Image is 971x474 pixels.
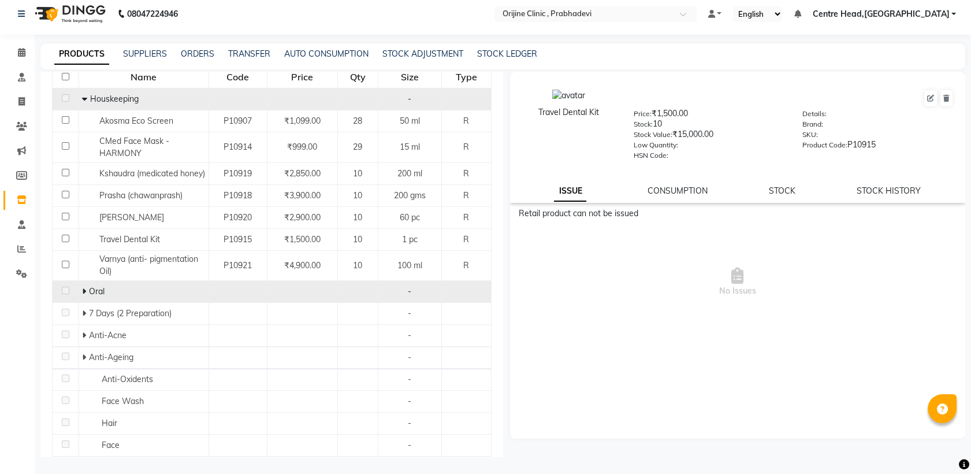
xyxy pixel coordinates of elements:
label: HSN Code: [634,150,668,161]
span: 60 pc [400,212,420,223]
span: 200 gms [394,190,426,201]
span: ₹1,099.00 [284,116,321,126]
div: 10 [634,118,785,134]
div: P10915 [802,139,954,155]
div: Qty [338,66,377,87]
a: PRODUCTS [54,44,109,65]
label: SKU: [802,129,818,140]
span: 28 [353,116,362,126]
span: Anti-Acne [89,330,127,340]
div: Retail product can not be issued [519,208,957,220]
span: 29 [353,142,362,152]
span: 10 [353,234,362,245]
label: Price: [634,109,652,119]
label: Product Code: [802,140,847,150]
span: ₹999.00 [287,142,317,152]
span: ₹1,500.00 [284,234,321,245]
span: 1 pc [402,234,418,245]
a: CONSUMPTION [648,186,708,196]
span: P10915 [224,234,252,245]
span: P10921 [224,260,252,271]
div: Code [210,66,266,87]
span: No Issues [519,224,957,340]
span: ₹2,850.00 [284,168,321,179]
span: - [408,418,411,428]
span: P10918 [224,190,252,201]
span: R [463,212,469,223]
span: 200 ml [397,168,422,179]
span: 10 [353,260,362,271]
a: SUPPLIERS [123,49,167,59]
span: - [408,330,411,340]
span: CMed Face Mask - HARMONY [99,136,169,158]
span: Hair [102,418,117,428]
div: ₹15,000.00 [634,128,785,145]
span: 10 [353,212,362,223]
label: Details: [802,109,827,119]
span: Expand Row [82,286,89,297]
span: - [408,374,411,384]
span: Expand Row [82,308,89,319]
a: TRANSFER [228,49,270,59]
span: - [408,94,411,104]
span: 15 ml [400,142,420,152]
span: Collapse Row [82,94,90,104]
div: Size [379,66,441,87]
span: Face [102,440,120,450]
div: Type [442,66,490,87]
span: 10 [353,190,362,201]
span: Akosma Eco Screen [99,116,173,126]
span: 10 [353,168,362,179]
span: 50 ml [400,116,420,126]
span: Anti-Oxidents [102,374,153,384]
span: Anti-Ageing [89,352,133,362]
span: P10914 [224,142,252,152]
span: Varnya (anti- pigmentation Oil) [99,254,198,276]
span: ₹4,900.00 [284,260,321,271]
a: ISSUE [554,181,586,202]
span: Prasha (chawanprash) [99,190,183,201]
span: - [408,396,411,406]
span: Kshaudra (medicated honey) [99,168,205,179]
div: ₹1,500.00 [634,108,785,124]
span: Expand Row [82,352,89,362]
span: ₹2,900.00 [284,212,321,223]
a: AUTO CONSUMPTION [284,49,369,59]
span: - [408,352,411,362]
span: - [408,440,411,450]
span: ₹3,900.00 [284,190,321,201]
span: R [463,234,469,245]
div: Price [268,66,337,87]
span: Centre Head,[GEOGRAPHIC_DATA] [812,8,949,20]
span: R [463,142,469,152]
span: - [408,286,411,297]
div: Travel Dental Kit [522,106,617,118]
span: R [463,190,469,201]
a: STOCK ADJUSTMENT [382,49,463,59]
span: P10920 [224,212,252,223]
a: STOCK LEDGER [477,49,537,59]
a: STOCK HISTORY [857,186,921,196]
span: R [463,116,469,126]
span: Face Wash [102,396,144,406]
span: [PERSON_NAME] [99,212,164,223]
label: Brand: [802,119,823,129]
span: R [463,168,469,179]
a: ORDERS [181,49,214,59]
span: - [408,308,411,319]
span: Oral [89,286,105,297]
span: 100 ml [397,260,422,271]
label: Stock Value: [634,129,672,140]
div: Name [80,66,208,87]
span: P10907 [224,116,252,126]
span: Houskeeping [90,94,139,104]
span: Expand Row [82,330,89,340]
label: Stock: [634,119,653,129]
label: Low Quantity: [634,140,678,150]
a: STOCK [769,186,795,196]
span: R [463,260,469,271]
span: Travel Dental Kit [99,234,160,245]
img: avatar [552,90,585,102]
span: P10919 [224,168,252,179]
span: 7 Days (2 Preparation) [89,308,172,319]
